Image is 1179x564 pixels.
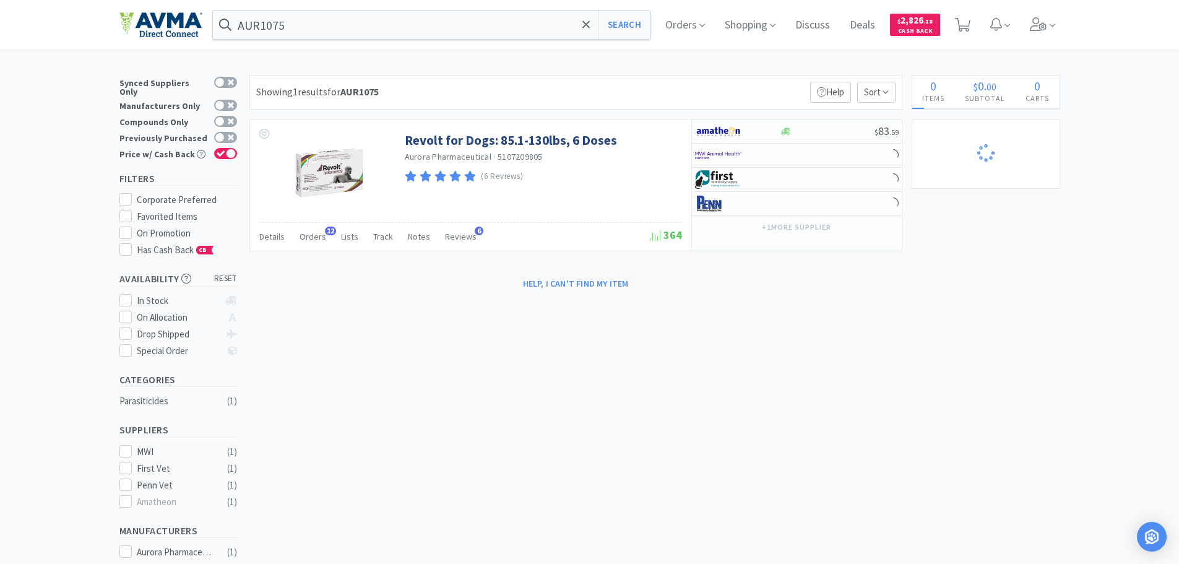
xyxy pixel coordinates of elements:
[695,122,741,141] img: 3331a67d23dc422aa21b1ec98afbf632_11.png
[119,77,208,96] div: Synced Suppliers Only
[695,170,741,189] img: 67d67680309e4a0bb49a5ff0391dcc42_6.png
[445,231,477,242] span: Reviews
[695,194,741,213] img: e1133ece90fa4a959c5ae41b0808c578_9.png
[498,151,543,162] span: 5107209805
[897,17,900,25] span: $
[137,495,214,510] div: Amatheon
[955,80,1016,92] div: .
[516,273,636,294] button: Help, I can't find my item
[227,445,237,459] div: ( 1 )
[341,231,358,242] span: Lists
[119,394,220,409] div: Parasiticides
[857,82,896,103] span: Sort
[119,373,237,387] h5: Categories
[197,246,209,254] span: CB
[137,461,214,476] div: First Vet
[227,478,237,493] div: ( 1 )
[955,92,1016,104] h4: Subtotal
[259,231,285,242] span: Details
[978,78,984,93] span: 0
[137,344,219,358] div: Special Order
[119,171,237,186] h5: Filters
[875,124,899,138] span: 83
[119,272,237,286] h5: Availability
[137,293,219,308] div: In Stock
[923,17,933,25] span: . 18
[598,11,650,39] button: Search
[300,231,326,242] span: Orders
[1016,92,1060,104] h4: Carts
[213,11,650,39] input: Search by item, sku, manufacturer, ingredient, size...
[227,394,237,409] div: ( 1 )
[493,151,496,162] span: ·
[650,228,682,242] span: 364
[1137,522,1167,552] div: Open Intercom Messenger
[340,85,379,98] strong: AUR1075
[875,128,878,137] span: $
[119,116,208,126] div: Compounds Only
[790,20,835,31] a: Discuss
[137,545,214,560] div: Aurora Pharmaceutical
[810,82,851,103] p: Help
[912,92,955,104] h4: Items
[475,227,483,235] span: 6
[897,14,933,26] span: 2,826
[214,272,237,285] span: reset
[137,445,214,459] div: MWI
[889,128,899,137] span: . 59
[405,132,617,149] a: Revolt for Dogs: 85.1-130lbs, 6 Doses
[890,8,940,41] a: $2,826.18Cash Back
[119,12,202,38] img: e4e33dab9f054f5782a47901c742baa9_102.png
[227,545,237,560] div: ( 1 )
[137,193,237,207] div: Corporate Preferred
[756,219,837,236] button: +1more supplier
[405,151,491,162] a: Aurora Pharmaceutical
[137,209,237,224] div: Favorited Items
[227,461,237,476] div: ( 1 )
[987,80,996,93] span: 00
[119,148,208,158] div: Price w/ Cash Back
[327,85,379,98] span: for
[119,423,237,437] h5: Suppliers
[373,231,393,242] span: Track
[119,132,208,142] div: Previously Purchased
[119,100,208,110] div: Manufacturers Only
[695,146,741,165] img: f6b2451649754179b5b4e0c70c3f7cb0_2.png
[974,80,978,93] span: $
[137,244,214,256] span: Has Cash Back
[930,78,936,93] span: 0
[256,84,379,100] div: Showing 1 results
[845,20,880,31] a: Deals
[1034,78,1040,93] span: 0
[137,226,237,241] div: On Promotion
[481,170,523,183] p: (6 Reviews)
[227,495,237,510] div: ( 1 )
[137,327,219,342] div: Drop Shipped
[137,310,219,325] div: On Allocation
[325,227,336,235] span: 12
[137,478,214,493] div: Penn Vet
[119,524,237,538] h5: Manufacturers
[290,132,371,212] img: 5a9854752d554e689e5ae94ea18dba3b_320541.png
[897,28,933,36] span: Cash Back
[408,231,430,242] span: Notes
